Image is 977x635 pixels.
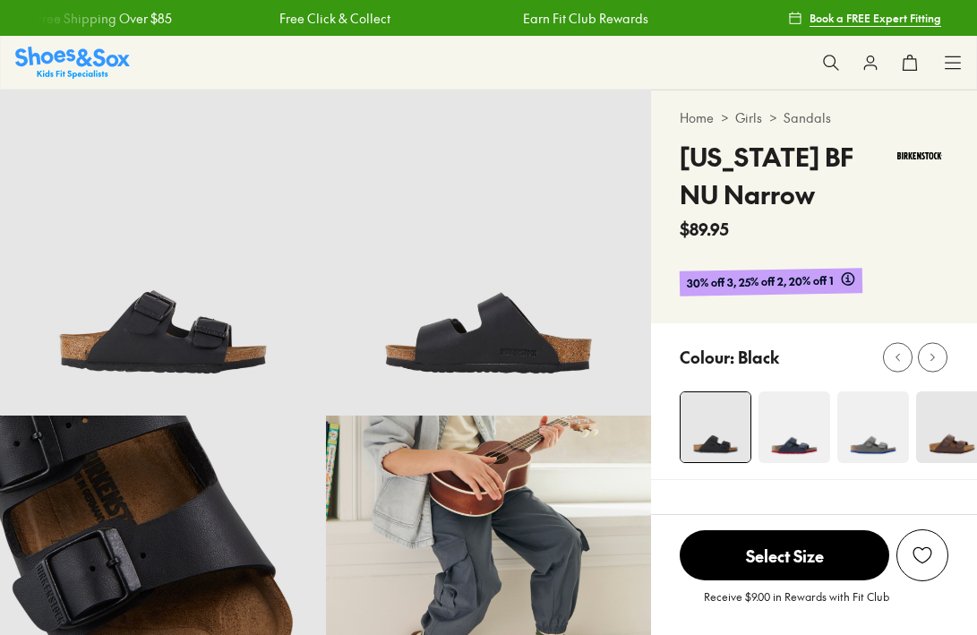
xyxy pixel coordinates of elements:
[704,588,889,621] p: Receive $9.00 in Rewards with Fit Club
[891,138,948,174] img: Vendor logo
[680,345,734,369] p: Colour:
[837,391,909,463] img: 4-549338_1
[735,108,762,127] a: Girls
[680,108,948,127] div: > >
[680,138,890,213] h4: [US_STATE] BF NU Narrow
[758,391,830,463] img: 4-549333_1
[896,529,948,581] button: Add to Wishlist
[788,2,941,34] a: Book a FREE Expert Fitting
[856,511,874,530] div: UK
[928,511,948,530] div: CM
[881,511,897,530] div: US
[904,511,921,530] div: EU
[687,271,834,292] span: 30% off 3, 25% off 2, 20% off 1
[279,9,390,28] a: Free Click & Collect
[680,530,889,580] span: Select Size
[326,90,652,416] img: 12_1
[680,217,729,241] span: $89.95
[784,108,831,127] a: Sandals
[738,345,779,369] p: Black
[680,108,714,127] a: Home
[680,509,782,533] p: Selected Size:
[15,47,130,78] img: SNS_Logo_Responsive.svg
[681,392,750,462] img: 11_1
[15,47,130,78] a: Shoes & Sox
[810,10,941,26] span: Book a FREE Expert Fitting
[680,529,889,581] button: Select Size
[522,9,647,28] a: Earn Fit Club Rewards
[35,9,171,28] a: Free Shipping Over $85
